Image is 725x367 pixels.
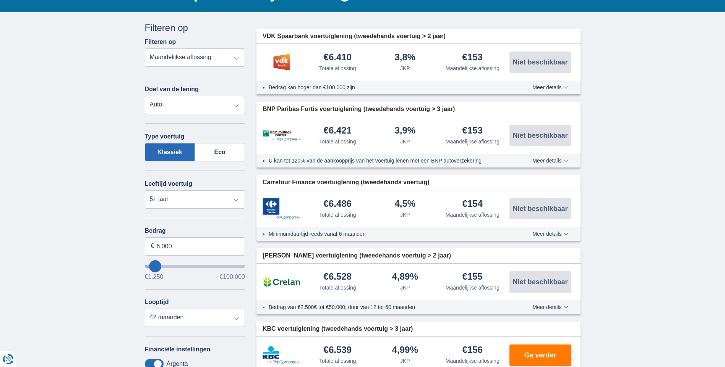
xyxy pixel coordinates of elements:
[462,345,483,356] div: €156
[263,272,301,291] img: product.pl.alt Crelan
[324,199,352,209] div: €6.486
[145,346,211,353] label: Financiële instellingen
[269,84,504,91] li: Bedrag kan hoger dan €100.000 zijn
[145,86,199,93] label: Doel van de lening
[446,357,500,365] div: Maandelijkse aflossing
[509,52,571,73] button: Niet beschikbaar
[532,304,568,310] span: Meer details
[324,126,352,136] div: €6.421
[400,211,410,219] div: JKP
[446,138,500,145] div: Maandelijkse aflossing
[462,126,483,136] div: €153
[524,352,556,359] span: Ga verder
[263,32,446,41] span: VDK Spaarbank voertuiglening (tweedehands voertuig > 2 jaar)
[145,274,164,280] span: €1.250
[394,199,415,209] div: 4,5%
[263,198,301,219] img: product.pl.alt Carrefour Finance
[319,357,356,365] div: Totale aflossing
[263,346,301,364] img: product.pl.alt KBC
[394,53,415,63] div: 3,8%
[513,278,568,285] span: Niet beschikbaar
[527,84,574,90] button: Meer details
[195,143,245,161] label: Eco
[145,39,176,45] label: Filteren op
[145,265,245,268] input: wantToBorrow
[462,272,483,282] div: €155
[532,158,568,163] span: Meer details
[145,227,245,234] label: Bedrag
[400,284,410,291] div: JKP
[400,64,410,72] div: JKP
[324,53,352,63] div: €6.410
[509,271,571,293] button: Niet beschikbaar
[509,198,571,219] button: Niet beschikbaar
[462,53,483,63] div: €153
[446,64,500,72] div: Maandelijkse aflossing
[263,105,455,114] span: BNP Paribas Fortis voertuiglening (tweedehands voertuig > 3 jaar)
[513,132,568,139] span: Niet beschikbaar
[513,205,568,212] span: Niet beschikbaar
[446,211,500,219] div: Maandelijkse aflossing
[509,125,571,146] button: Niet beschikbaar
[400,138,410,145] div: JKP
[269,157,504,164] li: U kan tot 120% van de aankoopprijs van het voertuig lenen met een BNP autoverzekering
[145,180,192,187] label: Leeftijd voertuig
[392,272,418,282] div: 4,89%
[145,299,169,306] label: Looptijd
[527,231,574,237] button: Meer details
[446,284,500,291] div: Maandelijkse aflossing
[324,272,352,282] div: €6.528
[319,138,356,145] div: Totale aflossing
[532,231,568,237] span: Meer details
[145,21,245,34] div: Filteren op
[219,274,245,280] span: €100.000
[527,304,574,310] button: Meer details
[263,53,301,72] img: product.pl.alt VDK bank
[151,242,154,251] span: €
[462,199,483,209] div: €154
[145,133,185,140] label: Type voertuig
[319,64,356,72] div: Totale aflossing
[319,211,356,219] div: Totale aflossing
[145,143,195,161] label: Klassiek
[263,178,430,187] span: Carrefour Finance voertuiglening (tweedehands voertuig)
[392,345,418,356] div: 4,99%
[324,345,352,356] div: €6.539
[532,85,568,90] span: Meer details
[527,158,574,164] button: Meer details
[269,230,504,238] li: Minimumduurtijd reeds vanaf 6 maanden
[400,357,410,365] div: JKP
[263,130,301,141] img: product.pl.alt BNP Paribas Fortis
[319,284,356,291] div: Totale aflossing
[263,325,413,333] span: KBC voertuiglening (tweedehands voertuig > 3 jaar)
[269,303,504,311] li: Bedrag van €2.500€ tot €50.000; duur van 12 tot 60 maanden
[394,126,415,136] div: 3,9%
[509,344,571,366] button: Ga verder
[263,251,451,260] span: [PERSON_NAME] voertuiglening (tweedehands voertuig > 2 jaar)
[513,59,568,66] span: Niet beschikbaar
